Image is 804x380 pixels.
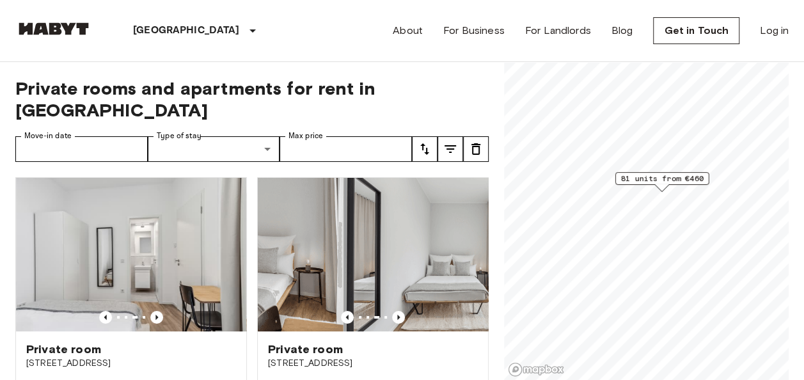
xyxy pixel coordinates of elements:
[508,362,564,377] a: Mapbox logo
[99,311,112,324] button: Previous image
[463,136,489,162] button: tune
[24,131,72,141] label: Move-in date
[393,23,423,38] a: About
[288,131,323,141] label: Max price
[621,173,704,184] span: 81 units from €460
[268,342,343,357] span: Private room
[392,311,405,324] button: Previous image
[133,23,240,38] p: [GEOGRAPHIC_DATA]
[412,136,437,162] button: tune
[341,311,354,324] button: Previous image
[615,172,709,192] div: Map marker
[16,178,246,331] img: Marketing picture of unit DE-13-001-102-002
[15,22,92,35] img: Habyt
[437,136,463,162] button: tune
[760,23,789,38] a: Log in
[26,342,101,357] span: Private room
[443,23,505,38] a: For Business
[150,311,163,324] button: Previous image
[653,17,739,44] a: Get in Touch
[15,136,148,162] input: Choose date
[343,178,574,331] img: Marketing picture of unit DE-13-001-002-001
[15,77,489,121] span: Private rooms and apartments for rent in [GEOGRAPHIC_DATA]
[268,357,478,370] span: [STREET_ADDRESS]
[525,23,591,38] a: For Landlords
[611,23,633,38] a: Blog
[157,131,201,141] label: Type of stay
[26,357,236,370] span: [STREET_ADDRESS]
